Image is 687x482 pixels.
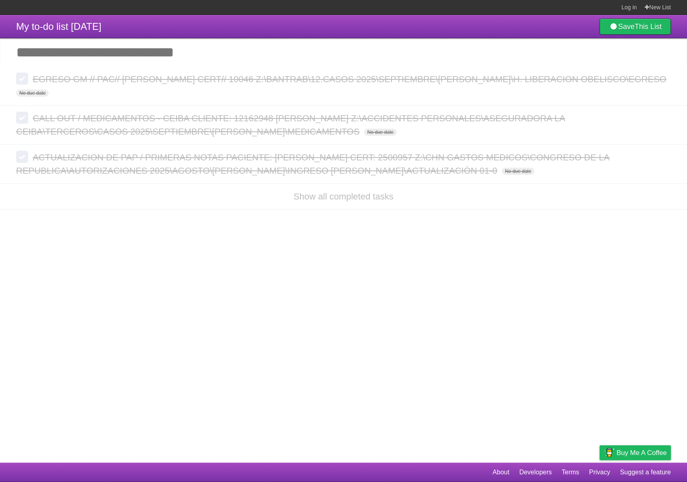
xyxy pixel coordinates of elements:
span: No due date [364,129,397,136]
span: No due date [16,89,49,97]
a: Buy me a coffee [600,445,671,460]
img: Buy me a coffee [604,446,615,459]
span: ACTUALIZACION DE PAP / PRIMERAS NOTAS PACIENTE: [PERSON_NAME] CERT: 2500957 Z:\CHN GASTOS MEDICOS... [16,152,610,176]
span: Buy me a coffee [617,446,667,460]
span: CALL OUT / MEDICAMENTOS - CEIBA CLIENTE: 12162948 [PERSON_NAME] Z:\ACCIDENTES PERSONALES\ASEGURAD... [16,113,565,137]
a: Developers [519,465,552,480]
span: No due date [502,168,534,175]
span: EGRESO GM // PAC// [PERSON_NAME] CERT// 10046 Z:\BANTRAB\12.CASOS 2025\SEPTIEMBRE\[PERSON_NAME]\H... [33,74,668,84]
a: About [492,465,509,480]
b: This List [635,23,662,31]
a: SaveThis List [600,19,671,35]
label: Done [16,151,28,163]
a: Terms [562,465,579,480]
span: My to-do list [DATE] [16,21,101,32]
a: Suggest a feature [620,465,671,480]
label: Done [16,112,28,124]
a: Show all completed tasks [294,191,393,202]
a: Privacy [589,465,610,480]
label: Done [16,73,28,85]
